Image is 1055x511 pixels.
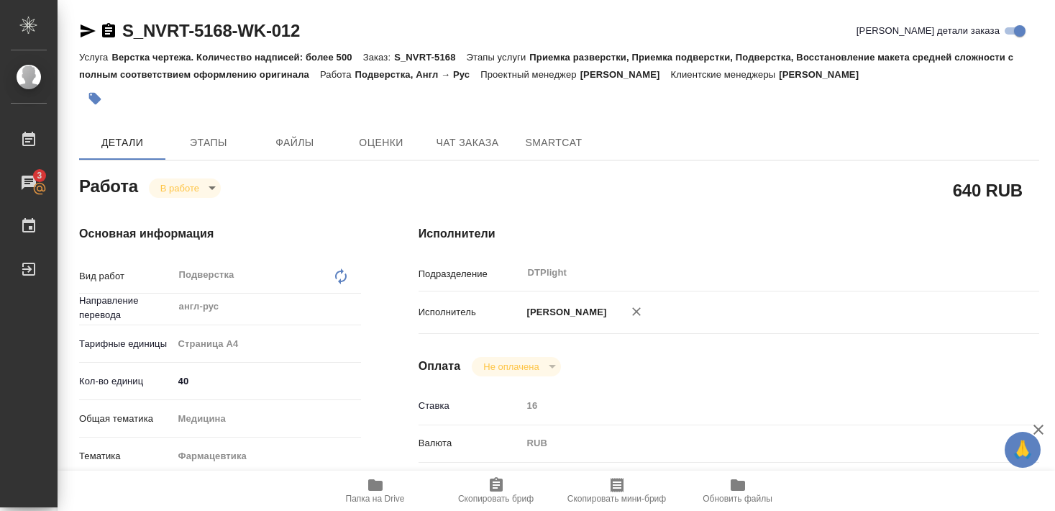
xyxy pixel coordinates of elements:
p: Направление перевода [79,294,173,322]
div: Медицина [173,407,361,431]
span: Скопировать бриф [458,494,534,504]
p: Верстка чертежа. Количество надписей: более 500 [111,52,362,63]
p: Приемка разверстки, Приемка подверстки, Подверстка, Восстановление макета средней сложности с пол... [79,52,1013,80]
p: Проектный менеджер [480,69,580,80]
p: Тематика [79,449,173,463]
p: Заказ: [363,52,394,63]
button: Скопировать бриф [436,471,557,511]
p: Вид работ [79,269,173,284]
span: Папка на Drive [346,494,405,504]
div: RUB [522,431,987,456]
span: 3 [28,168,50,183]
span: Файлы [260,134,329,152]
p: Этапы услуги [467,52,530,63]
button: Удалить исполнителя [621,296,652,327]
div: В работе [149,178,221,198]
span: Этапы [174,134,243,152]
button: Скопировать мини-бриф [557,471,677,511]
div: В работе [472,357,560,376]
p: Ставка [419,399,522,413]
p: [PERSON_NAME] [522,305,607,320]
button: Обновить файлы [677,471,798,511]
p: Кол-во единиц [79,374,173,389]
button: Папка на Drive [315,471,436,511]
a: S_NVRT-5168-WK-012 [122,21,300,40]
p: S_NVRT-5168 [394,52,466,63]
button: Не оплачена [479,361,543,373]
p: Подверстка, Англ → Рус [355,69,481,80]
p: [PERSON_NAME] [580,69,671,80]
p: [PERSON_NAME] [779,69,869,80]
p: Клиентские менеджеры [671,69,780,80]
h4: Исполнители [419,225,1039,243]
button: Скопировать ссылку для ЯМессенджера [79,22,96,40]
h4: Основная информация [79,225,361,243]
span: Скопировать мини-бриф [567,494,666,504]
span: Чат заказа [433,134,502,152]
p: Валюта [419,436,522,451]
p: Исполнитель [419,305,522,320]
input: Пустое поле [522,395,987,416]
p: Тарифные единицы [79,337,173,351]
p: Работа [320,69,355,80]
h4: Оплата [419,358,461,375]
p: Общая тематика [79,412,173,426]
h2: Работа [79,172,138,198]
span: Обновить файлы [703,494,772,504]
div: Страница А4 [173,332,361,356]
button: Скопировать ссылку [100,22,117,40]
p: Подразделение [419,267,522,281]
span: [PERSON_NAME] детали заказа [857,24,1000,38]
span: Детали [88,134,157,152]
h2: 640 RUB [953,178,1023,202]
p: Услуга [79,52,111,63]
span: 🙏 [1010,435,1035,465]
span: SmartCat [519,134,588,152]
button: Добавить тэг [79,83,111,114]
a: 3 [4,165,54,201]
span: Оценки [347,134,416,152]
input: ✎ Введи что-нибудь [173,371,361,392]
button: 🙏 [1005,432,1041,468]
div: Фармацевтика [173,444,361,469]
button: В работе [156,182,204,194]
